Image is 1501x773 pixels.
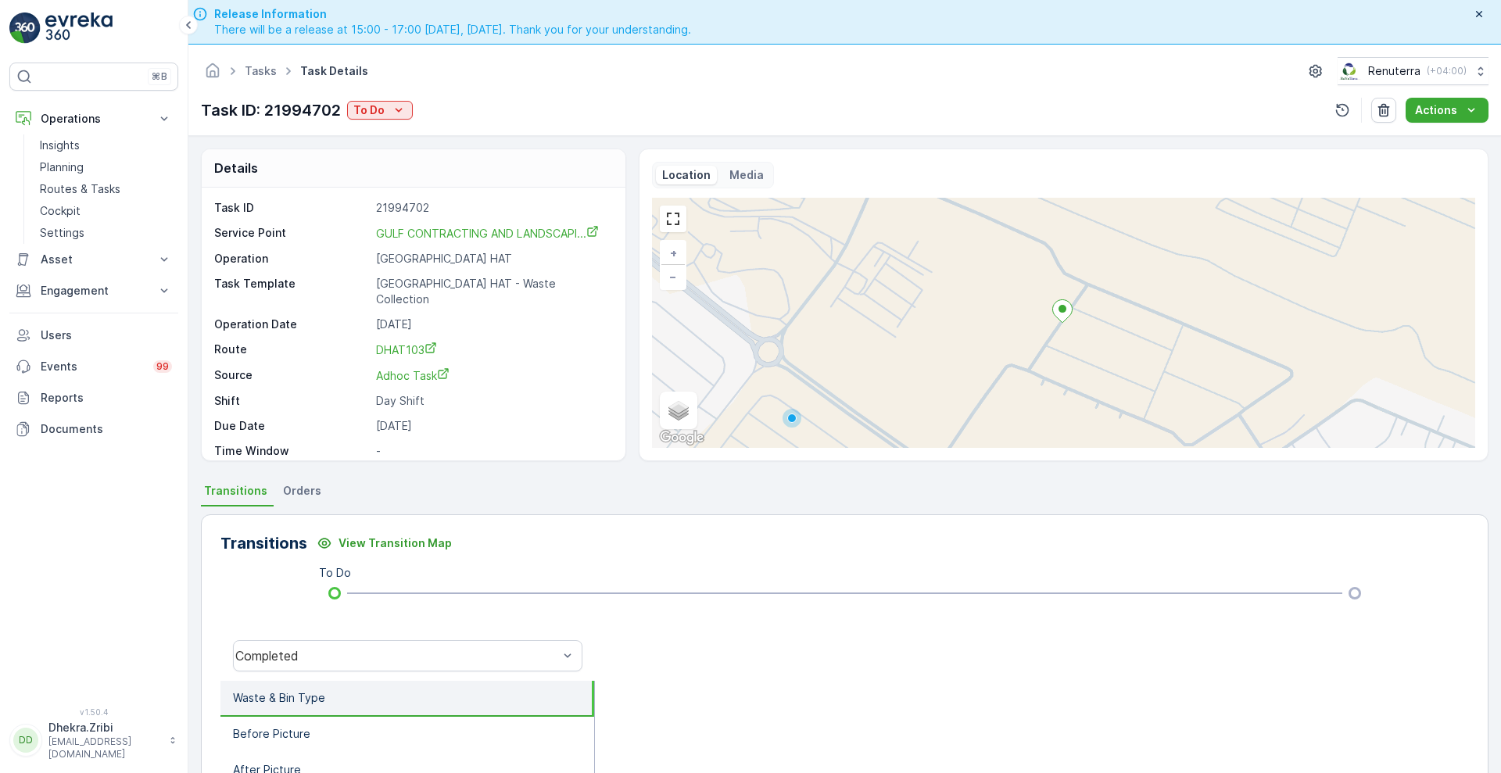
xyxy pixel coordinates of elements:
p: ⌘B [152,70,167,83]
a: Open this area in Google Maps (opens a new window) [656,428,708,448]
div: Completed [235,649,558,663]
p: Day Shift [376,393,609,409]
a: Events99 [9,351,178,382]
p: View Transition Map [339,535,452,551]
p: Renuterra [1368,63,1420,79]
span: Release Information [214,6,691,22]
a: Adhoc Task [376,367,609,384]
a: Settings [34,222,178,244]
p: Operations [41,111,147,127]
span: There will be a release at 15:00 - 17:00 [DATE], [DATE]. Thank you for your understanding. [214,22,691,38]
a: Tasks [245,64,277,77]
button: DDDhekra.Zribi[EMAIL_ADDRESS][DOMAIN_NAME] [9,720,178,760]
p: Reports [41,390,172,406]
span: Transitions [204,483,267,499]
p: ( +04:00 ) [1427,65,1467,77]
a: Documents [9,413,178,445]
button: View Transition Map [307,531,461,556]
a: Homepage [204,68,221,81]
p: Task ID [214,200,370,216]
p: Users [41,327,172,343]
div: DD [13,728,38,753]
p: Planning [40,159,84,175]
p: Details [214,159,258,177]
p: To Do [353,102,385,118]
a: Users [9,320,178,351]
p: Service Point [214,225,370,242]
a: Layers [661,393,696,428]
span: Adhoc Task [376,369,450,382]
p: Routes & Tasks [40,181,120,197]
p: Waste & Bin Type [233,690,325,706]
p: Operation Date [214,317,370,332]
p: Media [729,167,764,183]
img: logo [9,13,41,44]
a: Zoom In [661,242,685,265]
p: Location [662,167,711,183]
p: [GEOGRAPHIC_DATA] HAT [376,251,609,267]
p: Route [214,342,370,358]
p: Task ID: 21994702 [201,98,341,122]
a: Zoom Out [661,265,685,288]
p: [DATE] [376,317,609,332]
p: - [376,443,609,459]
button: To Do [347,101,413,120]
p: Dhekra.Zribi [48,720,161,735]
a: Routes & Tasks [34,178,178,200]
p: Events [41,359,144,374]
a: Cockpit [34,200,178,222]
p: Shift [214,393,370,409]
p: Transitions [220,531,307,555]
button: Operations [9,103,178,134]
span: DHAT103 [376,343,437,356]
p: [DATE] [376,418,609,434]
p: Operation [214,251,370,267]
a: Planning [34,156,178,178]
span: − [669,270,677,283]
span: Task Details [297,63,371,79]
p: Before Picture [233,726,310,742]
p: Time Window [214,443,370,459]
a: Insights [34,134,178,156]
p: Cockpit [40,203,81,219]
p: Asset [41,252,147,267]
a: Reports [9,382,178,413]
button: Renuterra(+04:00) [1338,57,1488,85]
p: 99 [156,360,169,373]
img: Screenshot_2024-07-26_at_13.33.01.png [1338,63,1362,80]
p: [EMAIL_ADDRESS][DOMAIN_NAME] [48,735,161,760]
p: Documents [41,421,172,437]
span: + [670,246,677,259]
p: Settings [40,225,84,241]
button: Asset [9,244,178,275]
a: GULF CONTRACTING AND LANDSCAPI... [376,225,599,241]
p: Engagement [41,283,147,299]
img: Google [656,428,708,448]
p: 21994702 [376,200,609,216]
p: Insights [40,138,80,153]
p: Actions [1415,102,1457,118]
span: v 1.50.4 [9,707,178,717]
button: Engagement [9,275,178,306]
a: DHAT103 [376,342,609,358]
p: Source [214,367,370,384]
p: Task Template [214,276,370,307]
p: To Do [319,565,351,581]
img: logo_light-DOdMpM7g.png [45,13,113,44]
p: [GEOGRAPHIC_DATA] HAT - Waste Collection [376,276,609,307]
span: Orders [283,483,321,499]
a: View Fullscreen [661,207,685,231]
span: GULF CONTRACTING AND LANDSCAPI... [376,227,599,240]
button: Actions [1406,98,1488,123]
p: Due Date [214,418,370,434]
